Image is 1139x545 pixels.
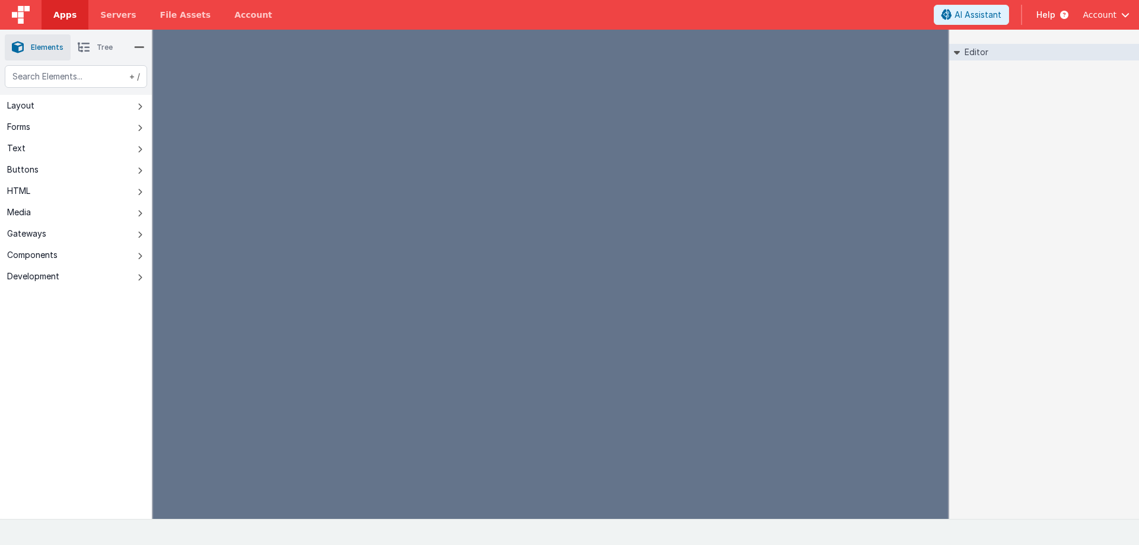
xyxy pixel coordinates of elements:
[1083,9,1116,21] span: Account
[7,164,39,176] div: Buttons
[160,9,211,21] span: File Assets
[7,206,31,218] div: Media
[100,9,136,21] span: Servers
[7,228,46,240] div: Gateways
[1036,9,1055,21] span: Help
[31,43,63,52] span: Elements
[7,249,58,261] div: Components
[7,100,34,111] div: Layout
[97,43,113,52] span: Tree
[5,65,147,88] input: Search Elements...
[7,121,30,133] div: Forms
[53,9,77,21] span: Apps
[960,44,988,60] h2: Editor
[7,270,59,282] div: Development
[934,5,1009,25] button: AI Assistant
[7,142,26,154] div: Text
[955,9,1001,21] span: AI Assistant
[1083,9,1130,21] button: Account
[127,65,140,88] span: + /
[7,185,30,197] div: HTML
